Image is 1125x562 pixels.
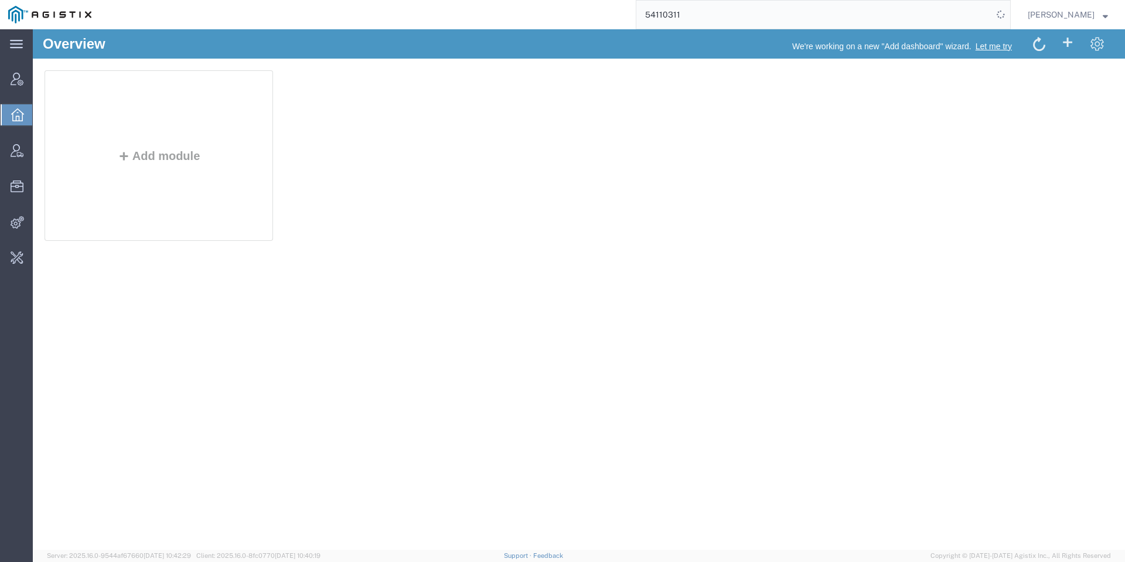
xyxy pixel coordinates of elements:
iframe: FS Legacy Container [33,29,1125,550]
input: Search for shipment number, reference number [636,1,993,29]
img: logo [8,6,91,23]
span: Server: 2025.16.0-9544af67660 [47,552,191,559]
span: Client: 2025.16.0-8fc0770 [196,552,321,559]
span: [DATE] 10:42:29 [144,552,191,559]
span: [DATE] 10:40:19 [275,552,321,559]
span: Don'Jon Kelly [1028,8,1095,21]
a: Feedback [533,552,563,559]
span: Copyright © [DATE]-[DATE] Agistix Inc., All Rights Reserved [930,551,1111,561]
button: [PERSON_NAME] [1027,8,1109,22]
a: Support [504,552,533,559]
button: Add module [81,120,171,133]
